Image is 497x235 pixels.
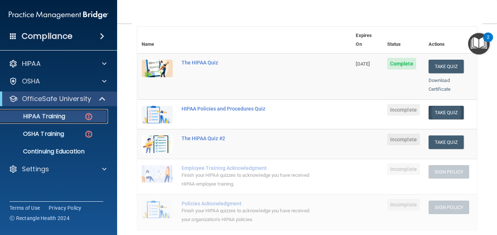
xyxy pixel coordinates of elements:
th: Actions [424,27,477,53]
span: Complete [387,58,416,70]
h4: Compliance [22,31,72,41]
a: Terms of Use [10,204,40,212]
a: OfficeSafe University [9,94,106,103]
a: OSHA [9,77,106,86]
button: Take Quiz [429,106,464,119]
p: OfficeSafe University [22,94,91,103]
div: Finish your HIPAA quizzes to acknowledge you have received HIPAA employee training. [182,171,315,189]
p: HIPAA [22,59,41,68]
button: Sign Policy [429,165,469,179]
button: Take Quiz [429,60,464,73]
th: Status [383,27,424,53]
div: Employee Training Acknowledgment [182,165,315,171]
div: 2 [487,37,489,47]
a: Settings [9,165,106,174]
span: Incomplete [387,163,420,175]
button: Open Resource Center, 2 new notifications [468,33,490,55]
img: danger-circle.6113f641.png [84,130,93,139]
iframe: Drift Widget Chat Controller [460,184,488,212]
div: Finish your HIPAA quizzes to acknowledge you have received your organization’s HIPAA policies. [182,206,315,224]
div: Policies Acknowledgment [182,201,315,206]
span: Incomplete [387,104,420,116]
th: Name [137,27,177,53]
p: HIPAA Training [5,113,65,120]
span: [DATE] [356,61,370,67]
th: Expires On [351,27,382,53]
a: HIPAA [9,59,106,68]
button: Take Quiz [429,135,464,149]
img: danger-circle.6113f641.png [84,112,93,121]
img: PMB logo [9,8,108,22]
button: Sign Policy [429,201,469,214]
span: Incomplete [387,199,420,210]
div: HIPAA Policies and Procedures Quiz [182,106,315,112]
span: Incomplete [387,134,420,145]
div: The HIPAA Quiz [182,60,315,66]
p: OSHA [22,77,40,86]
a: Privacy Policy [49,204,82,212]
p: OSHA Training [5,130,64,138]
p: Settings [22,165,49,174]
span: Ⓒ Rectangle Health 2024 [10,215,70,222]
a: Download Certificate [429,78,451,92]
p: Continuing Education [5,148,105,155]
div: The HIPAA Quiz #2 [182,135,315,141]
